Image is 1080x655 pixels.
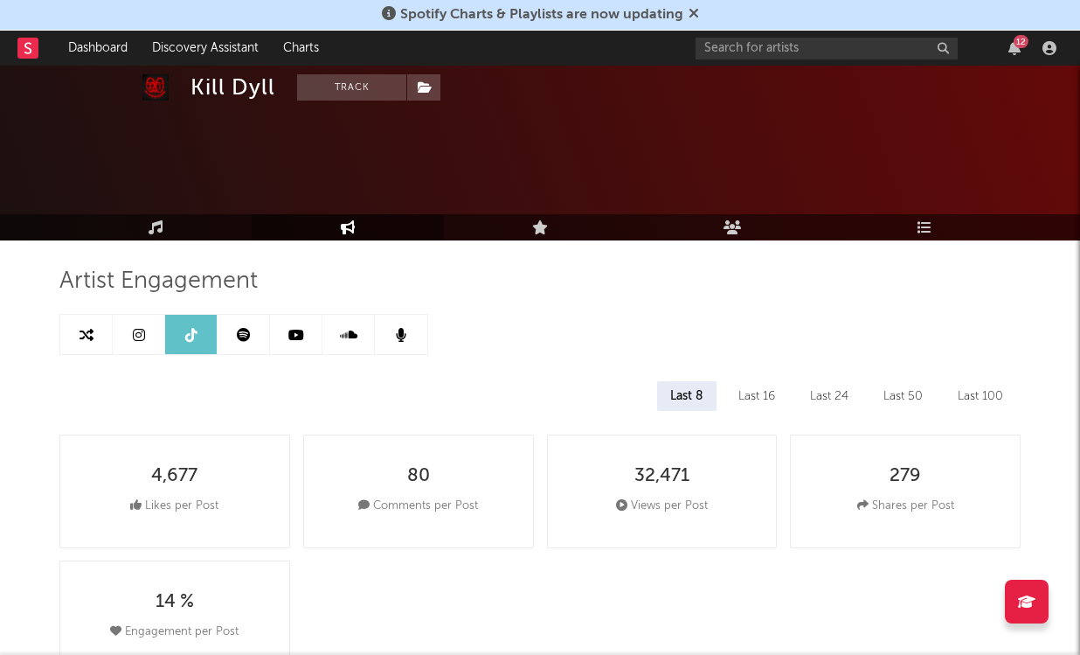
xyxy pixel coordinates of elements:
[407,466,430,487] div: 80
[725,381,788,411] div: Last 16
[151,466,197,487] div: 4,677
[271,31,331,66] a: Charts
[1008,41,1021,55] button: 12
[1014,35,1028,48] div: 12
[657,381,717,411] div: Last 8
[616,496,708,517] div: Views per Post
[857,496,954,517] div: Shares per Post
[797,381,862,411] div: Last 24
[945,381,1016,411] div: Last 100
[140,31,271,66] a: Discovery Assistant
[358,496,478,517] div: Comments per Post
[110,622,239,643] div: Engagement per Post
[634,466,689,487] div: 32,471
[689,8,699,22] span: Dismiss
[56,31,140,66] a: Dashboard
[156,592,194,613] div: 14 %
[696,38,958,59] input: Search for artists
[400,8,683,22] span: Spotify Charts & Playlists are now updating
[297,74,406,101] button: Track
[130,496,218,517] div: Likes per Post
[59,271,258,292] span: Artist Engagement
[870,381,936,411] div: Last 50
[890,466,921,487] div: 279
[190,74,275,101] div: Kill Dyll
